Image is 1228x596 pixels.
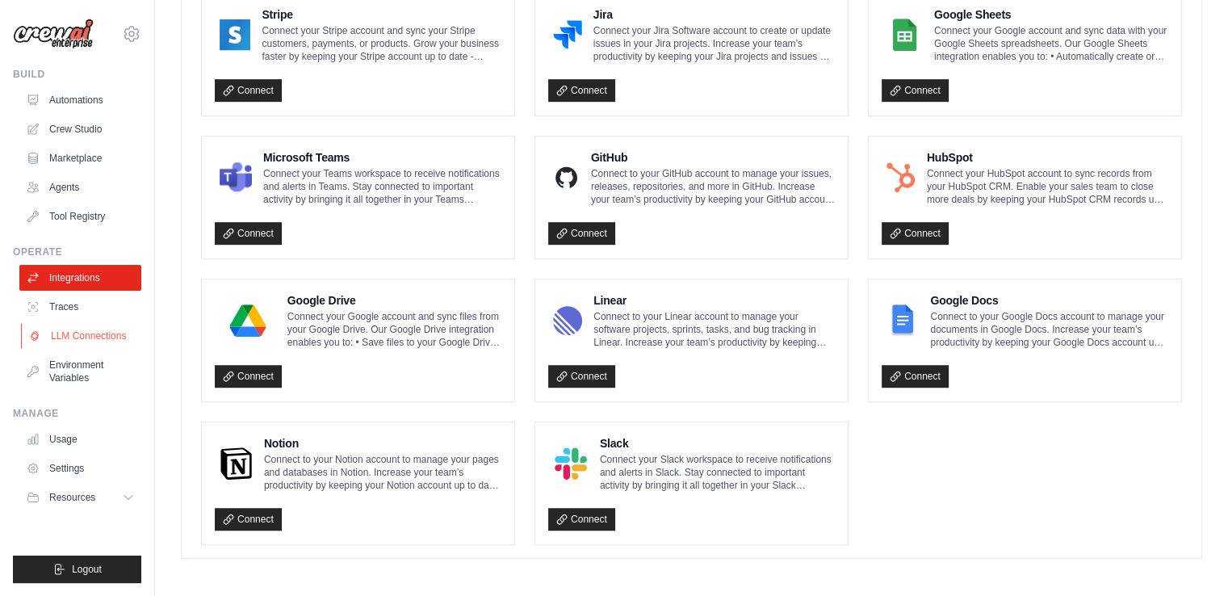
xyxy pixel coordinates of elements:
div: Manage [13,407,141,420]
a: Automations [19,87,141,113]
img: Notion Logo [220,447,253,480]
a: Connect [548,508,615,531]
img: Microsoft Teams Logo [220,162,252,194]
button: Logout [13,556,141,583]
button: Resources [19,485,141,510]
a: Marketplace [19,145,141,171]
a: Environment Variables [19,352,141,391]
img: Linear Logo [553,304,582,337]
a: Connect [882,79,949,102]
a: LLM Connections [21,323,143,349]
h4: Linear [593,292,835,308]
h4: Microsoft Teams [263,149,501,166]
a: Traces [19,294,141,320]
a: Connect [215,365,282,388]
a: Connect [215,222,282,245]
h4: Google Sheets [934,6,1168,23]
h4: Stripe [262,6,501,23]
div: Build [13,68,141,81]
a: Crew Studio [19,116,141,142]
a: Connect [548,365,615,388]
img: Stripe Logo [220,19,250,51]
span: Resources [49,491,95,504]
img: Slack Logo [553,447,589,480]
a: Connect [548,222,615,245]
p: Connect your Teams workspace to receive notifications and alerts in Teams. Stay connected to impo... [263,167,501,206]
h4: HubSpot [927,149,1168,166]
p: Connect your Google account and sync data with your Google Sheets spreadsheets. Our Google Sheets... [934,24,1168,63]
a: Agents [19,174,141,200]
p: Connect to your GitHub account to manage your issues, releases, repositories, and more in GitHub.... [591,167,835,206]
h4: Google Drive [287,292,501,308]
img: Jira Logo [553,19,582,51]
img: Google Sheets Logo [886,19,923,51]
img: GitHub Logo [553,162,580,194]
span: Logout [72,563,102,576]
p: Connect your Slack workspace to receive notifications and alerts in Slack. Stay connected to impo... [600,453,835,492]
div: Operate [13,246,141,258]
p: Connect to your Google Docs account to manage your documents in Google Docs. Increase your team’s... [930,310,1168,349]
p: Connect to your Notion account to manage your pages and databases in Notion. Increase your team’s... [264,453,501,492]
a: Connect [215,79,282,102]
h4: GitHub [591,149,835,166]
p: Connect your Stripe account and sync your Stripe customers, payments, or products. Grow your busi... [262,24,501,63]
a: Connect [882,365,949,388]
img: HubSpot Logo [886,162,916,194]
h4: Google Docs [930,292,1168,308]
h4: Notion [264,435,501,451]
img: Google Drive Logo [220,304,276,337]
a: Tool Registry [19,204,141,229]
h4: Jira [593,6,835,23]
a: Settings [19,455,141,481]
img: Google Docs Logo [886,304,919,337]
a: Integrations [19,265,141,291]
a: Usage [19,426,141,452]
p: Connect to your Linear account to manage your software projects, sprints, tasks, and bug tracking... [593,310,835,349]
p: Connect your HubSpot account to sync records from your HubSpot CRM. Enable your sales team to clo... [927,167,1168,206]
a: Connect [548,79,615,102]
img: Logo [13,19,94,49]
p: Connect your Google account and sync files from your Google Drive. Our Google Drive integration e... [287,310,501,349]
p: Connect your Jira Software account to create or update issues in your Jira projects. Increase you... [593,24,835,63]
a: Connect [215,508,282,531]
a: Connect [882,222,949,245]
h4: Slack [600,435,835,451]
